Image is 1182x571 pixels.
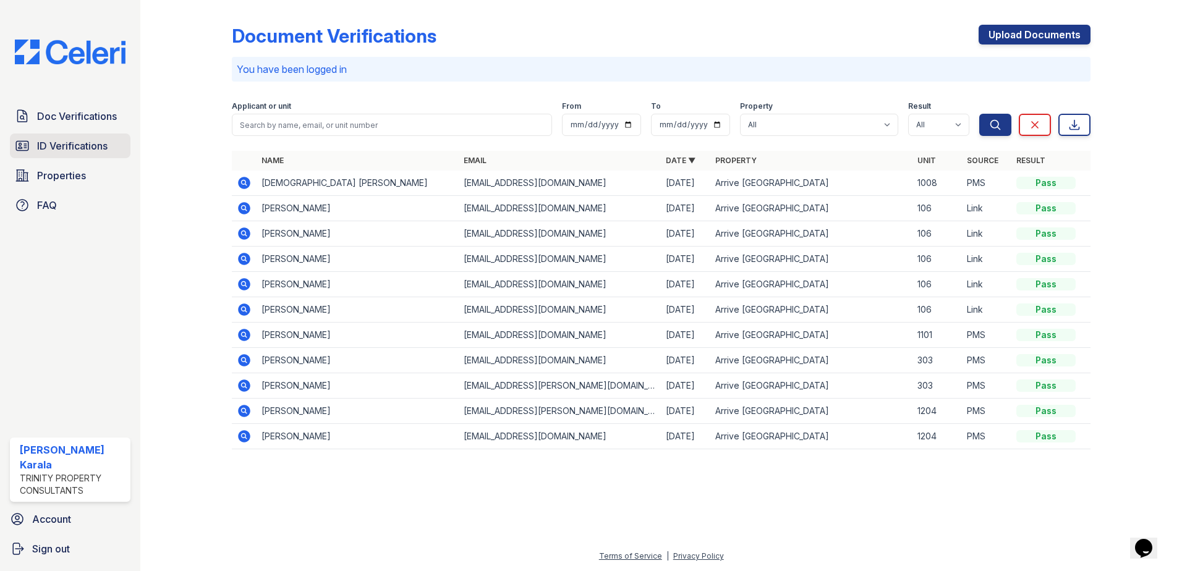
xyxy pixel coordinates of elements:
td: PMS [962,424,1011,449]
div: Pass [1016,405,1076,417]
td: 106 [912,247,962,272]
label: Result [908,101,931,111]
a: Property [715,156,757,165]
div: Pass [1016,303,1076,316]
td: [EMAIL_ADDRESS][DOMAIN_NAME] [459,272,661,297]
td: [DATE] [661,399,710,424]
td: 1204 [912,399,962,424]
td: [PERSON_NAME] [257,399,459,424]
td: Link [962,247,1011,272]
td: [DATE] [661,221,710,247]
td: PMS [962,399,1011,424]
td: [PERSON_NAME] [257,373,459,399]
td: [PERSON_NAME] [257,323,459,348]
td: Arrive [GEOGRAPHIC_DATA] [710,373,912,399]
td: 1204 [912,424,962,449]
div: Pass [1016,227,1076,240]
a: Sign out [5,536,135,561]
td: [EMAIL_ADDRESS][PERSON_NAME][DOMAIN_NAME] [459,373,661,399]
td: Arrive [GEOGRAPHIC_DATA] [710,297,912,323]
td: Link [962,221,1011,247]
td: [DATE] [661,247,710,272]
td: [EMAIL_ADDRESS][DOMAIN_NAME] [459,171,661,196]
div: Pass [1016,354,1076,366]
div: Document Verifications [232,25,436,47]
span: ID Verifications [37,138,108,153]
span: Account [32,512,71,527]
a: Upload Documents [979,25,1091,44]
td: [PERSON_NAME] [257,196,459,221]
iframe: chat widget [1130,522,1170,559]
label: To [651,101,661,111]
td: [DATE] [661,196,710,221]
div: Pass [1016,253,1076,265]
td: 106 [912,297,962,323]
a: Email [464,156,487,165]
td: 106 [912,272,962,297]
td: 1008 [912,171,962,196]
span: Properties [37,168,86,183]
td: [PERSON_NAME] [257,247,459,272]
td: [DATE] [661,373,710,399]
td: [DEMOGRAPHIC_DATA] [PERSON_NAME] [257,171,459,196]
div: | [666,551,669,560]
td: Link [962,196,1011,221]
td: Link [962,272,1011,297]
a: FAQ [10,193,130,218]
td: PMS [962,171,1011,196]
a: Unit [917,156,936,165]
a: Doc Verifications [10,104,130,129]
td: [PERSON_NAME] [257,348,459,373]
p: You have been logged in [237,62,1086,77]
div: Pass [1016,278,1076,290]
a: ID Verifications [10,133,130,158]
td: [EMAIL_ADDRESS][DOMAIN_NAME] [459,323,661,348]
div: Pass [1016,177,1076,189]
td: 303 [912,348,962,373]
td: 106 [912,196,962,221]
td: [PERSON_NAME] [257,221,459,247]
td: [PERSON_NAME] [257,297,459,323]
td: PMS [962,348,1011,373]
label: Applicant or unit [232,101,291,111]
td: [EMAIL_ADDRESS][PERSON_NAME][DOMAIN_NAME] [459,399,661,424]
td: [DATE] [661,348,710,373]
td: [DATE] [661,171,710,196]
td: [DATE] [661,323,710,348]
td: [DATE] [661,272,710,297]
a: Result [1016,156,1045,165]
a: Account [5,507,135,531]
a: Properties [10,163,130,188]
div: Trinity Property Consultants [20,472,125,497]
td: 303 [912,373,962,399]
a: Terms of Service [599,551,662,560]
td: PMS [962,323,1011,348]
td: PMS [962,373,1011,399]
span: Doc Verifications [37,109,117,124]
div: Pass [1016,329,1076,341]
td: Arrive [GEOGRAPHIC_DATA] [710,399,912,424]
td: Arrive [GEOGRAPHIC_DATA] [710,247,912,272]
span: Sign out [32,541,70,556]
td: [EMAIL_ADDRESS][DOMAIN_NAME] [459,348,661,373]
td: 106 [912,221,962,247]
td: Arrive [GEOGRAPHIC_DATA] [710,272,912,297]
td: Arrive [GEOGRAPHIC_DATA] [710,196,912,221]
td: [EMAIL_ADDRESS][DOMAIN_NAME] [459,221,661,247]
td: [PERSON_NAME] [257,424,459,449]
td: Arrive [GEOGRAPHIC_DATA] [710,424,912,449]
td: [PERSON_NAME] [257,272,459,297]
td: [EMAIL_ADDRESS][DOMAIN_NAME] [459,297,661,323]
div: Pass [1016,379,1076,392]
input: Search by name, email, or unit number [232,114,552,136]
img: CE_Logo_Blue-a8612792a0a2168367f1c8372b55b34899dd931a85d93a1a3d3e32e68fde9ad4.png [5,40,135,64]
a: Privacy Policy [673,551,724,560]
td: Arrive [GEOGRAPHIC_DATA] [710,171,912,196]
td: [EMAIL_ADDRESS][DOMAIN_NAME] [459,424,661,449]
div: Pass [1016,430,1076,442]
td: Arrive [GEOGRAPHIC_DATA] [710,323,912,348]
a: Date ▼ [666,156,695,165]
a: Source [967,156,998,165]
span: FAQ [37,198,57,213]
